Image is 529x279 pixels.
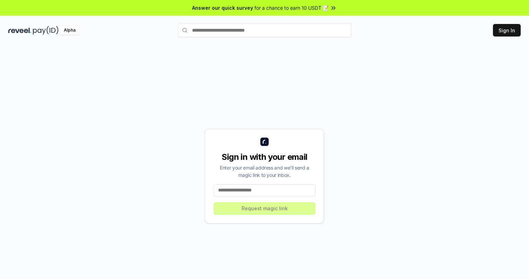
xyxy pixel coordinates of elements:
div: Enter your email address and we’ll send a magic link to your inbox. [214,164,315,179]
span: for a chance to earn 10 USDT 📝 [254,4,329,11]
img: reveel_dark [8,26,32,35]
div: Sign in with your email [214,151,315,163]
img: pay_id [33,26,59,35]
div: Alpha [60,26,79,35]
button: Sign In [493,24,521,36]
img: logo_small [260,138,269,146]
span: Answer our quick survey [192,4,253,11]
